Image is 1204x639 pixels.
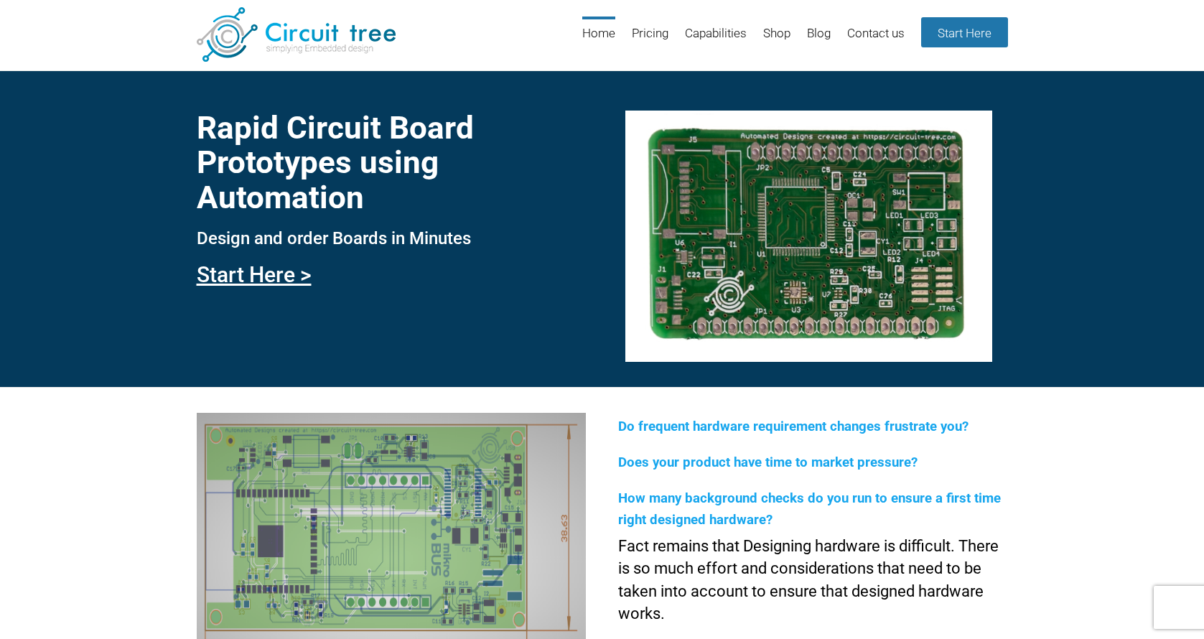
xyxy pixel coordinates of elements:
[807,17,831,63] a: Blog
[763,17,790,63] a: Shop
[847,17,905,63] a: Contact us
[197,111,586,215] h1: Rapid Circuit Board Prototypes using Automation
[618,419,969,434] span: Do frequent hardware requirement changes frustrate you?
[632,17,668,63] a: Pricing
[921,17,1008,47] a: Start Here
[582,17,615,63] a: Home
[197,229,586,248] h3: Design and order Boards in Minutes
[197,262,312,287] a: Start Here >
[618,454,918,470] span: Does your product have time to market pressure?
[685,17,747,63] a: Capabilities
[197,7,396,62] img: Circuit Tree
[618,490,1001,528] span: How many background checks do you run to ensure a first time right designed hardware?
[618,535,1007,625] p: Fact remains that Designing hardware is difficult. There is so much effort and considerations tha...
